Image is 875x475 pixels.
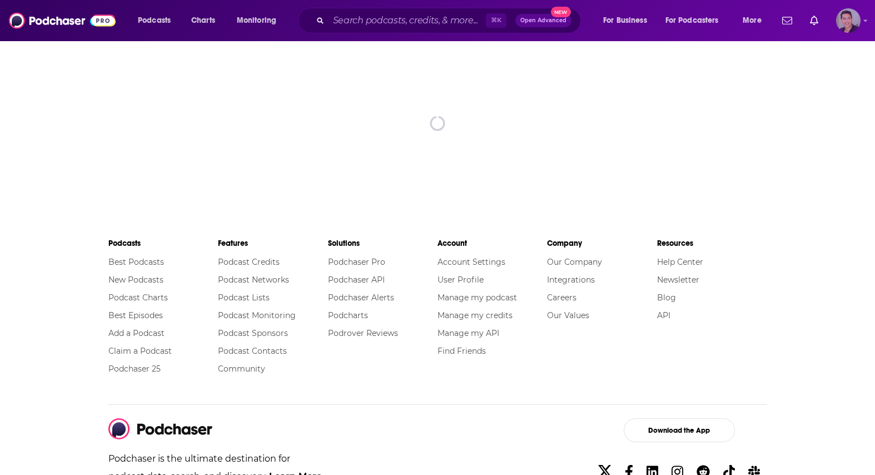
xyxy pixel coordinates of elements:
[328,293,394,303] a: Podchaser Alerts
[778,11,797,30] a: Show notifications dropdown
[437,310,513,320] a: Manage my credits
[836,8,861,33] button: Show profile menu
[806,11,823,30] a: Show notifications dropdown
[515,14,571,27] button: Open AdvancedNew
[328,257,385,267] a: Podchaser Pro
[130,12,185,29] button: open menu
[665,13,719,28] span: For Podcasters
[218,275,289,285] a: Podcast Networks
[547,310,589,320] a: Our Values
[191,13,215,28] span: Charts
[658,12,735,29] button: open menu
[218,364,265,374] a: Community
[328,275,385,285] a: Podchaser API
[108,346,172,356] a: Claim a Podcast
[657,310,670,320] a: API
[108,293,168,303] a: Podcast Charts
[836,8,861,33] span: Logged in as EvanMarcKatz
[591,418,767,442] a: Download the App
[138,13,171,28] span: Podcasts
[108,310,163,320] a: Best Episodes
[657,257,703,267] a: Help Center
[218,328,288,338] a: Podcast Sponsors
[595,12,661,29] button: open menu
[309,8,591,33] div: Search podcasts, credits, & more...
[547,257,602,267] a: Our Company
[328,328,398,338] a: Podrover Reviews
[520,18,566,23] span: Open Advanced
[551,7,571,17] span: New
[735,12,775,29] button: open menu
[237,13,276,28] span: Monitoring
[108,275,163,285] a: New Podcasts
[486,13,506,28] span: ⌘ K
[437,275,484,285] a: User Profile
[547,234,657,253] li: Company
[328,234,437,253] li: Solutions
[329,12,486,29] input: Search podcasts, credits, & more...
[108,364,161,374] a: Podchaser 25
[437,328,499,338] a: Manage my API
[218,310,296,320] a: Podcast Monitoring
[218,293,270,303] a: Podcast Lists
[218,234,327,253] li: Features
[624,418,735,442] button: Download the App
[657,275,699,285] a: Newsletter
[108,328,165,338] a: Add a Podcast
[328,310,368,320] a: Podcharts
[547,293,576,303] a: Careers
[657,293,676,303] a: Blog
[657,234,767,253] li: Resources
[437,234,547,253] li: Account
[9,10,116,31] img: Podchaser - Follow, Share and Rate Podcasts
[218,257,280,267] a: Podcast Credits
[547,275,595,285] a: Integrations
[184,12,222,29] a: Charts
[743,13,762,28] span: More
[836,8,861,33] img: User Profile
[229,12,291,29] button: open menu
[108,418,213,439] img: Podchaser - Follow, Share and Rate Podcasts
[218,346,287,356] a: Podcast Contacts
[437,346,486,356] a: Find Friends
[437,293,517,303] a: Manage my podcast
[108,257,164,267] a: Best Podcasts
[603,13,647,28] span: For Business
[437,257,505,267] a: Account Settings
[108,234,218,253] li: Podcasts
